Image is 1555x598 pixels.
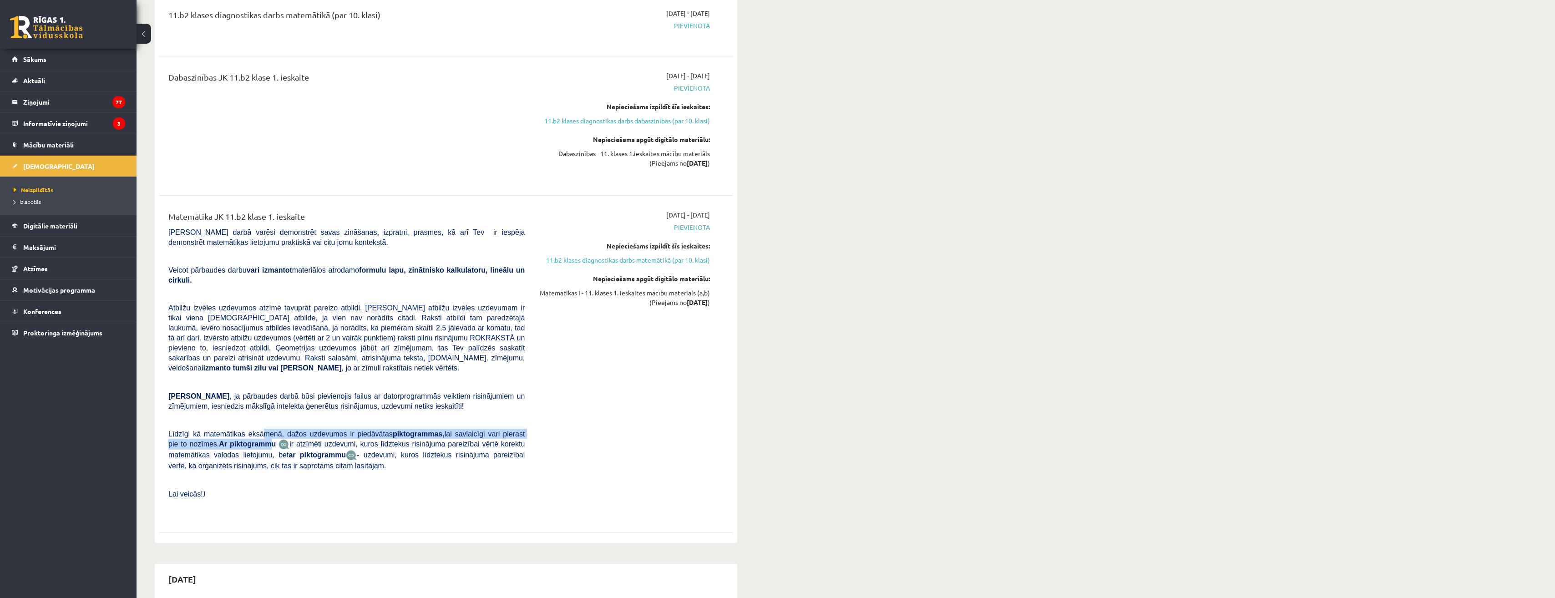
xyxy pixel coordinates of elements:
span: Atbilžu izvēles uzdevumos atzīmē tavuprāt pareizo atbildi. [PERSON_NAME] atbilžu izvēles uzdevuma... [168,304,525,372]
span: J [203,490,206,498]
b: tumši zilu vai [PERSON_NAME] [233,364,341,372]
span: Atzīmes [23,264,48,273]
a: [DEMOGRAPHIC_DATA] [12,156,125,177]
a: Sākums [12,49,125,70]
strong: [DATE] [687,298,708,306]
span: , ja pārbaudes darbā būsi pievienojis failus ar datorprogrammās veiktiem risinājumiem un zīmējumi... [168,392,525,410]
legend: Maksājumi [23,237,125,258]
span: Pievienota [538,21,710,30]
span: [DEMOGRAPHIC_DATA] [23,162,95,170]
a: Neizpildītās [14,186,127,194]
span: Izlabotās [14,198,41,205]
span: Motivācijas programma [23,286,95,294]
span: Konferences [23,307,61,315]
img: JfuEzvunn4EvwAAAAASUVORK5CYII= [279,439,289,450]
a: Maksājumi [12,237,125,258]
a: Rīgas 1. Tālmācības vidusskola [10,16,83,39]
span: [PERSON_NAME] darbā varēsi demonstrēt savas zināšanas, izpratni, prasmes, kā arī Tev ir iespēja d... [168,228,525,246]
h2: [DATE] [159,568,205,590]
span: Digitālie materiāli [23,222,77,230]
span: Veicot pārbaudes darbu materiālos atrodamo [168,266,525,284]
div: Matemātikas I - 11. klases 1. ieskaites mācību materiāls (a,b) (Pieejams no ) [538,288,710,307]
b: izmanto [203,364,231,372]
div: Dabaszinības - 11. klases 1.ieskaites mācību materiāls (Pieejams no ) [538,149,710,168]
span: Neizpildītās [14,186,53,193]
span: Pievienota [538,223,710,232]
b: vari izmantot [247,266,292,274]
span: Pievienota [538,83,710,93]
span: [DATE] - [DATE] [666,71,710,81]
a: Aktuāli [12,70,125,91]
a: Ziņojumi77 [12,91,125,112]
span: [DATE] - [DATE] [666,210,710,220]
a: Proktoringa izmēģinājums [12,322,125,343]
div: Nepieciešams apgūt digitālo materiālu: [538,274,710,284]
a: Motivācijas programma [12,279,125,300]
b: piktogrammas, [393,430,445,438]
a: 11.b2 klases diagnostikas darbs matemātikā (par 10. klasi) [538,255,710,265]
div: Dabaszinības JK 11.b2 klase 1. ieskaite [168,71,525,88]
b: ar piktogrammu [289,451,346,459]
i: 3 [113,117,125,130]
a: 11.b2 klases diagnostikas darbs dabaszinībās (par 10. klasi) [538,116,710,126]
span: Sākums [23,55,46,63]
a: Konferences [12,301,125,322]
b: Ar piktogrammu [219,440,276,448]
a: Izlabotās [14,198,127,206]
a: Informatīvie ziņojumi3 [12,113,125,134]
img: wKvN42sLe3LLwAAAABJRU5ErkJggg== [346,450,357,461]
strong: [DATE] [687,159,708,167]
a: Digitālie materiāli [12,215,125,236]
span: Līdzīgi kā matemātikas eksāmenā, dažos uzdevumos ir piedāvātas lai savlaicīgi vari pierast pie to... [168,430,525,448]
div: Nepieciešams izpildīt šīs ieskaites: [538,102,710,111]
a: Atzīmes [12,258,125,279]
i: 77 [112,96,125,108]
a: Mācību materiāli [12,134,125,155]
b: formulu lapu, zinātnisko kalkulatoru, lineālu un cirkuli. [168,266,525,284]
span: ir atzīmēti uzdevumi, kuros līdztekus risinājuma pareizībai vērtē korektu matemātikas valodas lie... [168,440,525,459]
span: [PERSON_NAME] [168,392,229,400]
span: [DATE] - [DATE] [666,9,710,18]
span: Proktoringa izmēģinājums [23,329,102,337]
span: Aktuāli [23,76,45,85]
span: Lai veicās! [168,490,203,498]
legend: Informatīvie ziņojumi [23,113,125,134]
div: Nepieciešams izpildīt šīs ieskaites: [538,241,710,251]
legend: Ziņojumi [23,91,125,112]
span: Mācību materiāli [23,141,74,149]
div: Matemātika JK 11.b2 klase 1. ieskaite [168,210,525,227]
div: Nepieciešams apgūt digitālo materiālu: [538,135,710,144]
div: 11.b2 klases diagnostikas darbs matemātikā (par 10. klasi) [168,9,525,25]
